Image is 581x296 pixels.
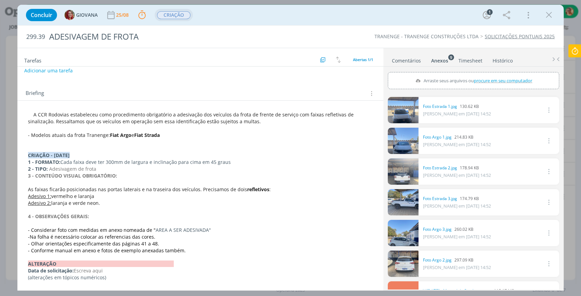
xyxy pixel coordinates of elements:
span: [PERSON_NAME] em [DATE] 14:52 [423,203,491,209]
span: - Considerar foto com medidas em anexo nomeada de " [28,227,156,233]
span: Abertas 1/1 [353,57,373,62]
span: Tarefas [24,56,41,64]
span: ginas 41 a 48. [128,240,159,247]
strong: CRIAÇÃO - [DATE] [28,152,70,158]
span: laranja e verde neon. [51,200,100,206]
span: [PERSON_NAME] em [DATE] 14:52 [423,111,491,117]
img: arrow-down-up.svg [336,57,341,63]
strong: refletivos [247,186,269,193]
strong: 1 - FORMATO: [28,159,60,165]
label: Arraste seus arquivos ou [412,76,534,85]
button: GGIOVANA [65,10,98,20]
div: 260.02 KB [423,226,491,232]
span: Na folha é necessário colocar as referencias das cores. [30,234,155,240]
a: V.[DATE] - Manual de Sinalizacao Temporaria de Obras e Serviços de Manutenção, Conservação.PDF [423,288,491,294]
p: (alterações em tópicos numéricos) [28,274,373,281]
span: - [28,234,30,240]
a: Foto Estrada 1.jpg [423,103,457,110]
span: procure em seu computador [474,77,532,84]
div: ADESIVAGEM DE FROTA [46,28,332,45]
strong: ALTERAÇÃO [28,260,174,267]
span: - Modelos atuais da frota Tranenge: [28,132,110,138]
a: Comentários [392,54,421,64]
u: Adesivo 2: [28,200,51,206]
div: 25/08 [116,13,130,17]
span: [PERSON_NAME] em [DATE] 14:52 [423,141,491,147]
strong: 3 - CONTEÚDO VISUAL OBRIGATÓRIO: [28,172,117,179]
span: [PERSON_NAME] em [DATE] 14:52 [423,234,491,240]
span: A CCR Rodovias estabeleceu como procedimento obrigatório a adesivação dos veículos da frota de fr... [28,111,355,125]
a: Histórico [492,54,513,64]
strong: 2 - TIPO: [28,166,48,172]
strong: 4 - OBSERVAÇÕES GERAIS: [28,213,89,220]
span: As faixas ficarão posicionadas nas portas laterais e na traseira dos veículos. Precisamos de dois [28,186,247,193]
div: 1 [487,9,493,15]
span: Escreva aqui [74,267,103,274]
span: [PERSON_NAME] em [DATE] 14:52 [423,172,491,178]
a: Foto Argo 1.jpg [423,134,452,140]
span: - Olhar orientações especificamente das pá [28,240,128,247]
a: TRANENGE - TRANENGE CONSTRUÇÕES LTDA [374,33,479,40]
img: G [65,10,75,20]
div: 214.83 KB [423,134,491,140]
strong: Fiat Strada [134,132,160,138]
a: Foto Argo 2.jpg [423,257,452,263]
p: AREA A SER ADESIVADA" [28,227,373,234]
a: Foto Estrada 2.jpg [423,165,457,171]
button: Adicionar uma tarefa [24,65,73,77]
span: Briefing [26,89,44,98]
span: Adesivagem de frota [49,166,96,172]
span: vermelho e laranja [51,193,94,199]
button: 1 [481,10,492,20]
strong: Data de solicitação: [28,267,74,274]
u: Adesivo 1: [28,193,51,199]
span: CRIAÇÃO [157,11,190,19]
div: 115.17 MB [423,288,514,294]
span: e [131,132,134,138]
button: Concluir [26,9,57,21]
span: : [269,186,271,193]
p: Cada faixa deve ter 300mm de largura e inclinação para cima em 45 graus [28,159,373,166]
div: Anexos [431,57,448,64]
strong: Fiat Argo [110,132,131,138]
span: - Conforme manual em anexo e fotos de exemplo anexadas também. [28,247,186,254]
a: Foto Estrada 3.jpg [423,196,457,202]
a: Timesheet [458,54,483,64]
div: 130.62 KB [423,103,491,110]
div: 174.79 KB [423,196,491,202]
span: Concluir [31,12,52,18]
span: [PERSON_NAME] em [DATE] 14:52 [423,264,491,270]
button: CRIAÇÃO [157,11,191,19]
div: dialog [17,5,564,291]
a: SOLICITAÇÕES PONTUAIS 2025 [485,33,555,40]
div: 297.09 KB [423,257,491,263]
div: 178.94 KB [423,165,491,171]
span: GIOVANA [76,13,98,17]
a: Foto Argo 3.jpg [423,226,452,232]
sup: 9 [448,54,454,60]
span: 299.39 [26,33,45,41]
